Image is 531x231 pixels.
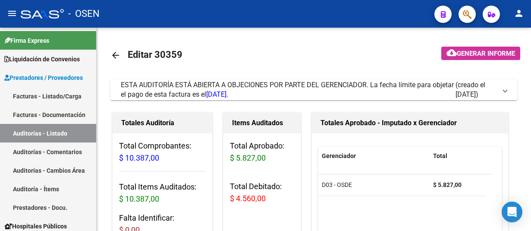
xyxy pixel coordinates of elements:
[4,36,49,45] span: Firma Express
[110,79,517,100] mat-expansion-panel-header: ESTA AUDITORÍA ESTÁ ABIERTA A OBJECIONES POR PARTE DEL GERENCIADOR. La fecha límite para objetar ...
[433,152,447,159] span: Total
[119,153,159,162] span: $ 10.387,00
[446,47,457,58] mat-icon: cloud_download
[121,81,454,98] span: ESTA AUDITORÍA ESTÁ ABIERTA A OBJECIONES POR PARTE DEL GERENCIADOR. La fecha límite para objetar ...
[441,47,520,60] button: Generar informe
[457,50,515,57] span: Generar informe
[456,80,496,99] span: (creado el [DATE])
[230,194,266,203] span: $ 4.560,00
[514,8,524,19] mat-icon: person
[232,116,292,130] h1: Items Auditados
[230,153,266,162] span: $ 5.827,00
[119,140,206,164] h3: Total Comprobantes:
[502,202,522,222] div: Open Intercom Messenger
[4,222,67,231] span: Hospitales Públicos
[4,73,83,82] span: Prestadores / Proveedores
[119,194,159,203] span: $ 10.387,00
[430,147,486,165] datatable-header-cell: Total
[433,181,462,188] strong: $ 5.827,00
[322,152,356,159] span: Gerenciador
[4,54,80,64] span: Liquidación de Convenios
[230,180,295,205] h3: Total Debitado:
[318,147,430,165] datatable-header-cell: Gerenciador
[119,181,206,205] h3: Total Items Auditados:
[7,8,17,19] mat-icon: menu
[121,116,204,130] h1: Totales Auditoría
[322,181,352,188] span: D03 - OSDE
[110,50,121,60] mat-icon: arrow_back
[68,4,100,23] span: - OSEN
[128,49,182,60] span: Editar 30359
[206,90,228,98] span: [DATE].
[320,116,500,130] h1: Totales Aprobado - Imputado x Gerenciador
[230,140,295,164] h3: Total Aprobado:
